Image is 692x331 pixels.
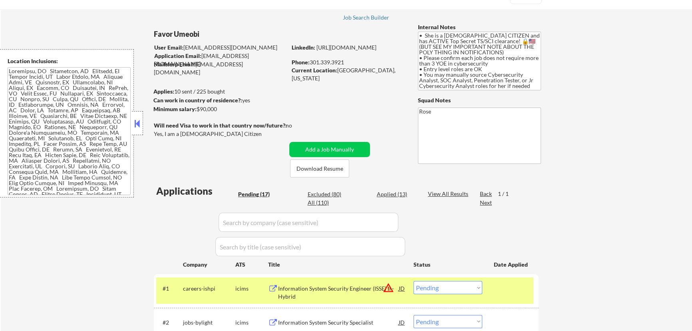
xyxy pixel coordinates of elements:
[292,44,315,51] strong: LinkedIn:
[307,190,347,198] div: Excluded (80)
[153,96,284,104] div: yes
[154,60,286,76] div: [EMAIL_ADDRESS][DOMAIN_NAME]
[154,61,195,68] strong: Mailslurp Email:
[154,130,289,138] div: Yes, I am a [DEMOGRAPHIC_DATA] Citizen
[183,319,235,327] div: jobs-bylight
[154,29,318,39] div: Favor Umeobi
[290,160,349,177] button: Download Resume
[292,59,310,66] strong: Phone:
[289,142,370,157] button: Add a Job Manually
[498,190,516,198] div: 1 / 1
[278,285,399,300] div: Information System Security Engineer (ISSE) II - Hybrid
[154,122,287,129] strong: Will need Visa to work in that country now/future?:
[418,96,541,104] div: Squad Notes
[480,190,493,198] div: Back
[154,52,201,59] strong: Application Email:
[480,199,493,207] div: Next
[154,52,286,68] div: [EMAIL_ADDRESS][DOMAIN_NAME]
[154,44,286,52] div: [EMAIL_ADDRESS][DOMAIN_NAME]
[235,319,268,327] div: icims
[154,44,183,51] strong: User Email:
[377,190,417,198] div: Applied (13)
[292,58,405,66] div: 301.339.3921
[414,257,482,271] div: Status
[153,97,242,104] strong: Can work in country of residence?:
[292,67,337,74] strong: Current Location:
[153,105,286,113] div: $90,000
[183,285,235,293] div: careers-ishpi
[163,319,177,327] div: #2
[286,122,308,130] div: no
[235,261,268,269] div: ATS
[383,282,394,293] button: warning_amber
[398,315,406,329] div: JD
[156,186,235,196] div: Applications
[342,15,389,20] div: Job Search Builder
[307,199,347,207] div: All (110)
[183,261,235,269] div: Company
[235,285,268,293] div: icims
[268,261,406,269] div: Title
[398,281,406,295] div: JD
[316,44,376,51] a: [URL][DOMAIN_NAME]
[342,14,389,22] a: Job Search Builder
[238,190,278,198] div: Pending (17)
[153,88,174,95] strong: Applies:
[163,285,177,293] div: #1
[418,23,541,31] div: Internal Notes
[215,237,405,256] input: Search by title (case sensitive)
[428,190,471,198] div: View All Results
[8,57,131,65] div: Location Inclusions:
[153,88,286,96] div: 10 sent / 225 bought
[292,66,405,82] div: [GEOGRAPHIC_DATA], [US_STATE]
[278,319,399,327] div: Information System Security Specialist
[219,213,398,232] input: Search by company (case sensitive)
[494,261,529,269] div: Date Applied
[153,106,197,112] strong: Minimum salary:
